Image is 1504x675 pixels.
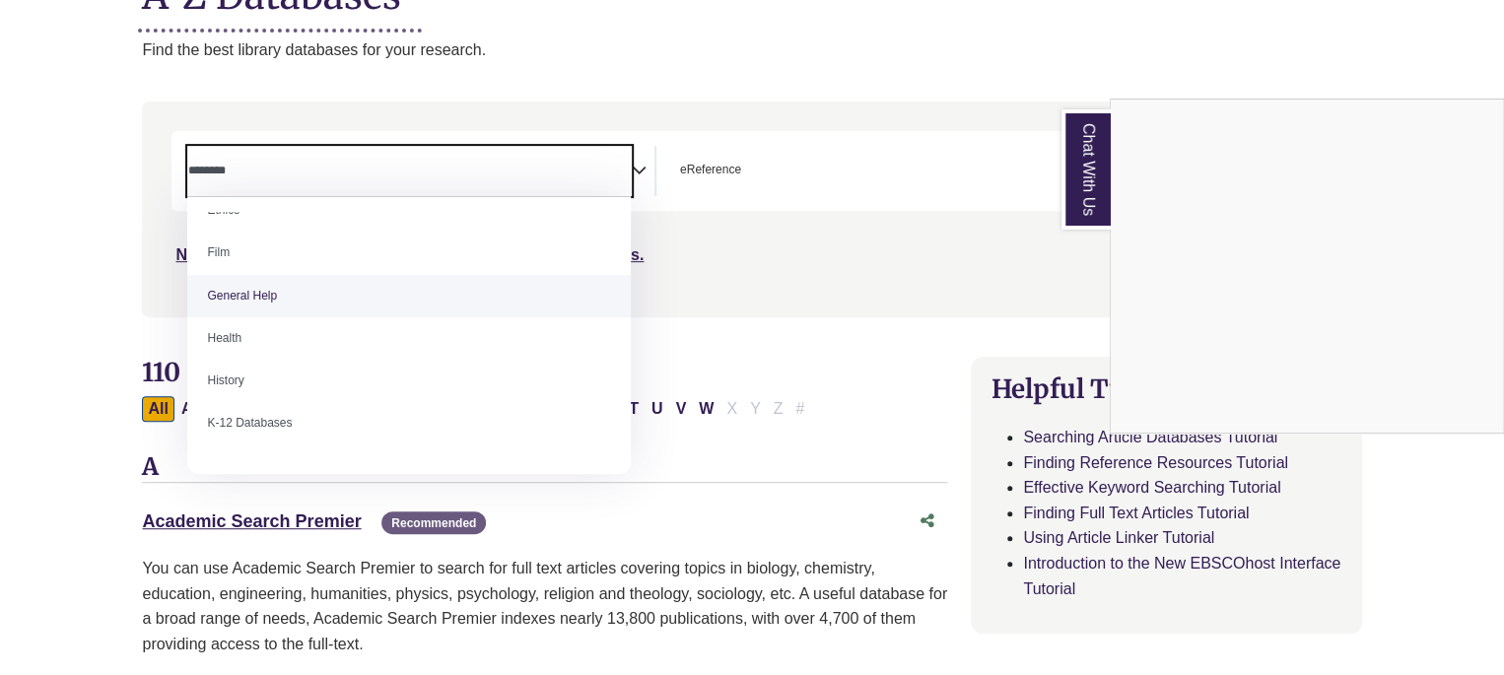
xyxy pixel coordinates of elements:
a: Chat With Us [1061,109,1111,230]
li: Kinesiology [187,444,631,487]
li: Film [187,232,631,274]
iframe: Chat Widget [1111,100,1503,433]
li: K-12 Databases [187,402,631,444]
li: General Help [187,275,631,317]
div: Chat With Us [1110,99,1504,434]
li: Health [187,317,631,360]
li: History [187,360,631,402]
